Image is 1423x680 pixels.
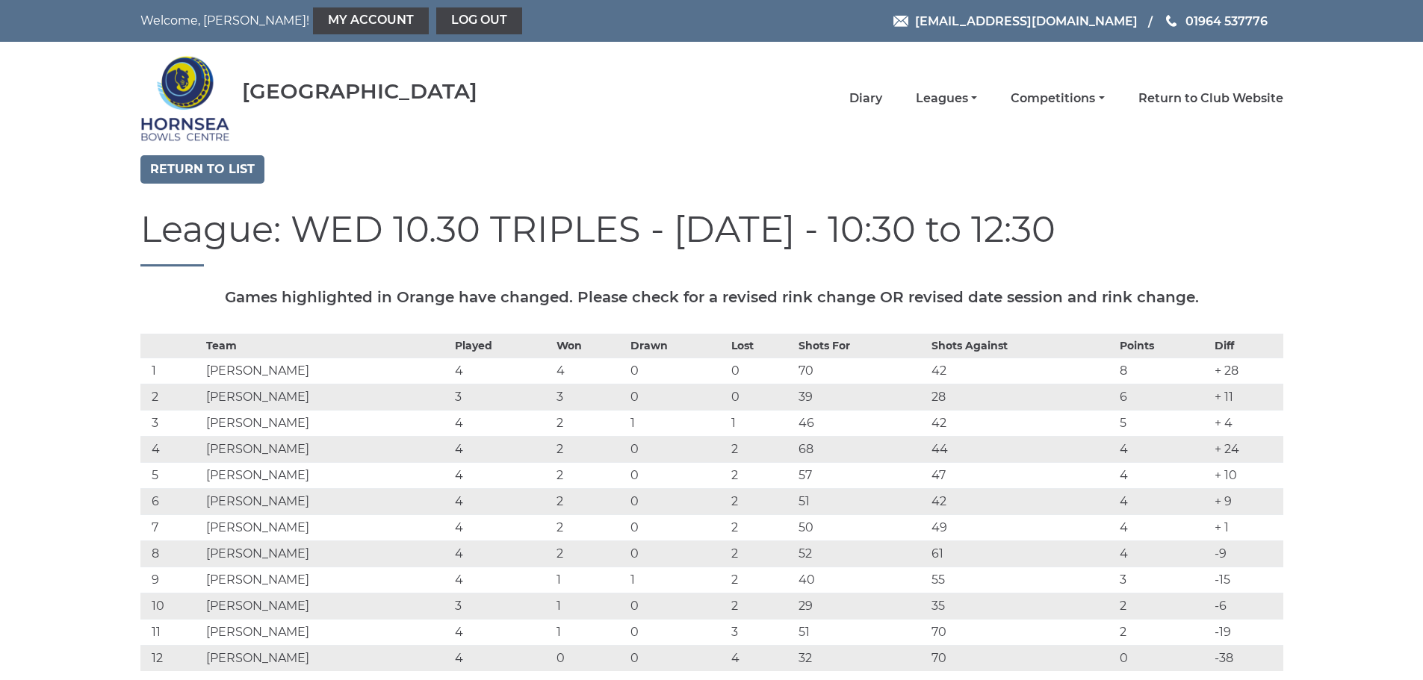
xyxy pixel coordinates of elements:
[795,462,928,488] td: 57
[928,436,1116,462] td: 44
[553,488,627,514] td: 2
[928,593,1116,619] td: 35
[795,619,928,645] td: 51
[928,645,1116,671] td: 70
[202,645,451,671] td: [PERSON_NAME]
[728,645,795,671] td: 4
[140,7,604,34] nav: Welcome, [PERSON_NAME]!
[795,410,928,436] td: 46
[451,462,552,488] td: 4
[795,358,928,384] td: 70
[313,7,429,34] a: My Account
[728,514,795,540] td: 2
[728,358,795,384] td: 0
[795,567,928,593] td: 40
[627,540,728,567] td: 0
[242,80,477,103] div: [GEOGRAPHIC_DATA]
[728,384,795,410] td: 0
[202,593,451,619] td: [PERSON_NAME]
[553,462,627,488] td: 2
[928,619,1116,645] td: 70
[553,645,627,671] td: 0
[849,90,882,107] a: Diary
[1211,619,1283,645] td: -19
[451,488,552,514] td: 4
[553,619,627,645] td: 1
[627,593,728,619] td: 0
[928,410,1116,436] td: 42
[1116,488,1210,514] td: 4
[553,593,627,619] td: 1
[627,384,728,410] td: 0
[916,90,977,107] a: Leagues
[451,358,552,384] td: 4
[627,514,728,540] td: 0
[1211,384,1283,410] td: + 11
[202,514,451,540] td: [PERSON_NAME]
[627,334,728,358] th: Drawn
[1211,410,1283,436] td: + 4
[436,7,522,34] a: Log out
[451,567,552,593] td: 4
[553,384,627,410] td: 3
[795,384,928,410] td: 39
[1116,619,1210,645] td: 2
[728,334,795,358] th: Lost
[553,540,627,567] td: 2
[728,462,795,488] td: 2
[1116,334,1210,358] th: Points
[1211,514,1283,540] td: + 1
[1211,462,1283,488] td: + 10
[1211,334,1283,358] th: Diff
[728,593,795,619] td: 2
[1116,358,1210,384] td: 8
[451,540,552,567] td: 4
[728,540,795,567] td: 2
[202,462,451,488] td: [PERSON_NAME]
[1211,645,1283,671] td: -38
[1116,540,1210,567] td: 4
[1116,593,1210,619] td: 2
[627,645,728,671] td: 0
[627,619,728,645] td: 0
[795,645,928,671] td: 32
[140,540,202,567] td: 8
[1211,540,1283,567] td: -9
[140,488,202,514] td: 6
[893,12,1138,31] a: Email [EMAIL_ADDRESS][DOMAIN_NAME]
[140,155,264,184] a: Return to list
[627,436,728,462] td: 0
[202,619,451,645] td: [PERSON_NAME]
[928,567,1116,593] td: 55
[202,488,451,514] td: [PERSON_NAME]
[1116,514,1210,540] td: 4
[202,334,451,358] th: Team
[795,593,928,619] td: 29
[728,436,795,462] td: 2
[627,567,728,593] td: 1
[1116,384,1210,410] td: 6
[553,514,627,540] td: 2
[140,645,202,671] td: 12
[553,410,627,436] td: 2
[1116,410,1210,436] td: 5
[140,410,202,436] td: 3
[1116,436,1210,462] td: 4
[928,358,1116,384] td: 42
[1211,593,1283,619] td: -6
[627,410,728,436] td: 1
[202,567,451,593] td: [PERSON_NAME]
[140,358,202,384] td: 1
[928,488,1116,514] td: 42
[1211,567,1283,593] td: -15
[140,46,230,151] img: Hornsea Bowls Centre
[140,593,202,619] td: 10
[1116,567,1210,593] td: 3
[728,619,795,645] td: 3
[928,514,1116,540] td: 49
[728,567,795,593] td: 2
[1166,15,1176,27] img: Phone us
[893,16,908,27] img: Email
[928,384,1116,410] td: 28
[451,384,552,410] td: 3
